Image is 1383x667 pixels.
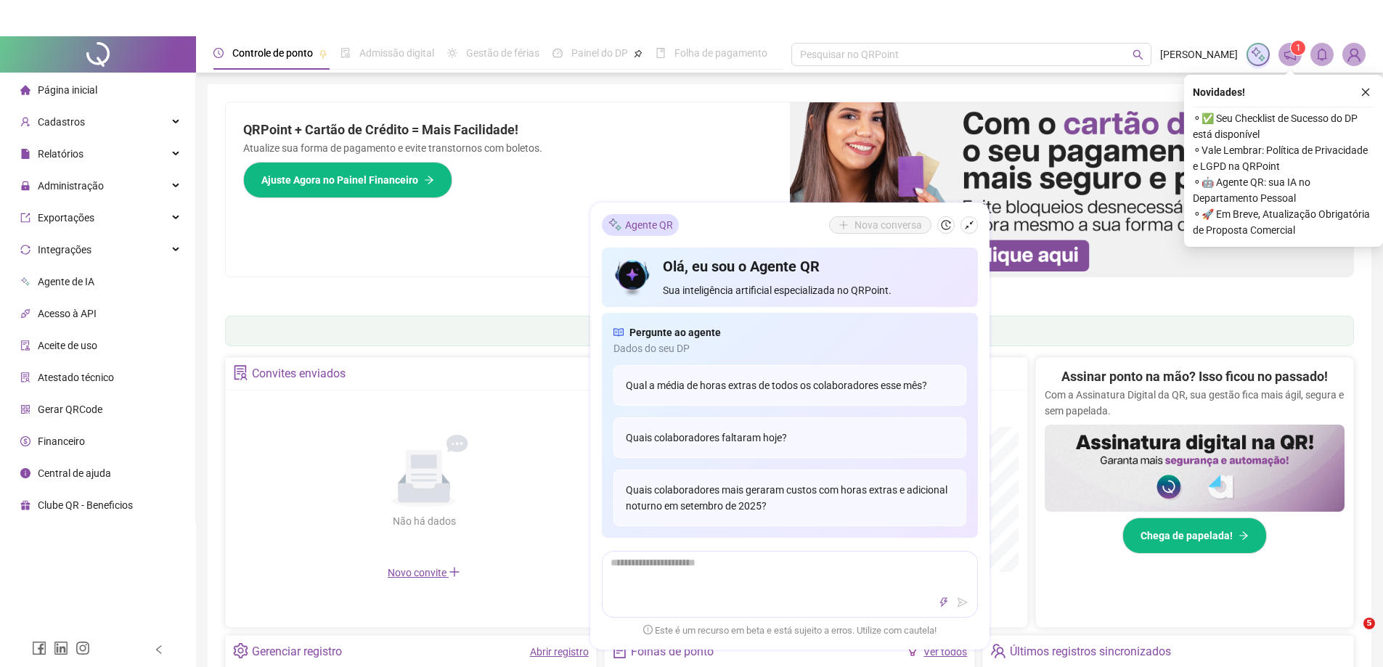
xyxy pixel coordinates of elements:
span: Este é um recurso em beta e está sujeito a erros. Utilize com cautela! [643,623,937,638]
button: send [954,594,971,611]
span: Exportações [38,212,94,224]
h4: Olá, eu sou o Agente QR [663,256,966,277]
a: Ver todos [923,646,967,658]
span: file [20,149,30,159]
sup: 1 [1291,41,1305,55]
span: solution [233,365,248,380]
img: 74145 [1343,44,1365,65]
iframe: Intercom live chat [1334,618,1368,652]
span: linkedin [54,641,68,655]
span: home [20,85,30,95]
p: Atualize sua forma de pagamento e evite transtornos com boletos. [243,140,772,156]
span: info-circle [20,468,30,478]
span: ⚬ Vale Lembrar: Política de Privacidade e LGPD na QRPoint [1193,142,1374,174]
img: icon [613,256,652,298]
span: api [20,308,30,319]
span: exclamation-circle [643,625,653,634]
span: read [613,324,624,340]
span: Clube QR - Beneficios [38,499,133,511]
span: gift [20,500,30,510]
span: arrow-right [1239,531,1249,541]
a: Abrir registro [530,646,589,658]
div: Qual a média de horas extras de todos os colaboradores esse mês? [613,365,966,406]
div: Não há dados [357,513,491,529]
img: sparkle-icon.fc2bf0ac1784a2077858766a79e2daf3.svg [608,217,622,232]
span: solution [20,372,30,382]
span: ⚬ 🚀 Em Breve, Atualização Obrigatória de Proposta Comercial [1193,206,1374,238]
span: notification [1284,48,1297,61]
span: arrow-right [424,175,434,185]
div: Gerenciar registro [252,639,342,664]
h2: Assinar ponto na mão? Isso ficou no passado! [1061,367,1328,387]
span: Relatórios [38,148,83,160]
span: Gerar QRCode [38,404,102,415]
p: Com a Assinatura Digital da QR, sua gestão fica mais ágil, segura e sem papelada. [1045,387,1345,419]
span: Atestado técnico [38,372,114,383]
span: lock [20,181,30,191]
span: ⚬ 🤖 Agente QR: sua IA no Departamento Pessoal [1193,174,1374,206]
span: shrink [964,220,974,230]
span: left [154,645,164,655]
span: [PERSON_NAME] [1160,46,1238,62]
button: thunderbolt [935,594,952,611]
span: sun [447,48,457,58]
button: Ajuste Agora no Painel Financeiro [243,162,452,198]
span: Dados do seu DP [613,340,966,356]
span: Chega de papelada! [1141,528,1233,544]
span: ⚬ ✅ Seu Checklist de Sucesso do DP está disponível [1193,110,1374,142]
span: close [1360,87,1371,97]
span: thunderbolt [939,597,949,607]
span: user-add [20,117,30,127]
span: 5 [1363,618,1375,629]
button: Chega de papelada! [1122,517,1267,554]
span: setting [233,643,248,658]
span: Central de ajuda [38,467,111,479]
span: search [1133,49,1143,60]
span: Admissão digital [359,47,434,59]
span: dollar [20,436,30,446]
img: sparkle-icon.fc2bf0ac1784a2077858766a79e2daf3.svg [1250,46,1266,62]
div: Quais colaboradores faltaram hoje? [613,417,966,458]
h2: QRPoint + Cartão de Crédito = Mais Facilidade! [243,120,772,140]
button: Nova conversa [829,216,931,234]
div: Agente QR [602,214,679,236]
span: Gestão de férias [466,47,539,59]
span: Administração [38,180,104,192]
img: banner%2F75947b42-3b94-469c-a360-407c2d3115d7.png [790,102,1354,277]
span: bell [1315,48,1329,61]
span: Agente de IA [38,276,94,287]
span: sync [20,245,30,255]
span: Ajuste Agora no Painel Financeiro [261,172,418,188]
span: clock-circle [213,48,224,58]
span: pushpin [319,49,327,58]
span: qrcode [20,404,30,414]
div: Folhas de ponto [631,639,714,664]
span: team [990,643,1005,658]
span: facebook [32,641,46,655]
img: banner%2F02c71560-61a6-44d4-94b9-c8ab97240462.png [1045,425,1345,512]
span: book [656,48,666,58]
span: Folha de pagamento [674,47,767,59]
span: Novo convite [388,567,460,578]
span: Aceite de uso [38,340,97,351]
span: Novidades ! [1193,84,1245,100]
span: Acesso à API [38,308,97,319]
span: file-text [612,643,627,658]
span: Página inicial [38,84,97,96]
span: filter [907,647,918,657]
span: pushpin [634,49,642,58]
span: audit [20,340,30,351]
span: Pergunte ao agente [629,324,721,340]
span: Financeiro [38,435,85,447]
span: Painel do DP [571,47,628,59]
div: Quais colaboradores mais geraram custos com horas extras e adicional noturno em setembro de 2025? [613,470,966,526]
span: export [20,213,30,223]
span: 1 [1296,43,1301,53]
span: Sua inteligência artificial especializada no QRPoint. [663,282,966,298]
span: Controle de ponto [232,47,313,59]
span: plus [449,566,460,578]
span: dashboard [552,48,563,58]
div: Convites enviados [252,361,346,386]
div: Últimos registros sincronizados [1010,639,1171,664]
span: history [941,220,951,230]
